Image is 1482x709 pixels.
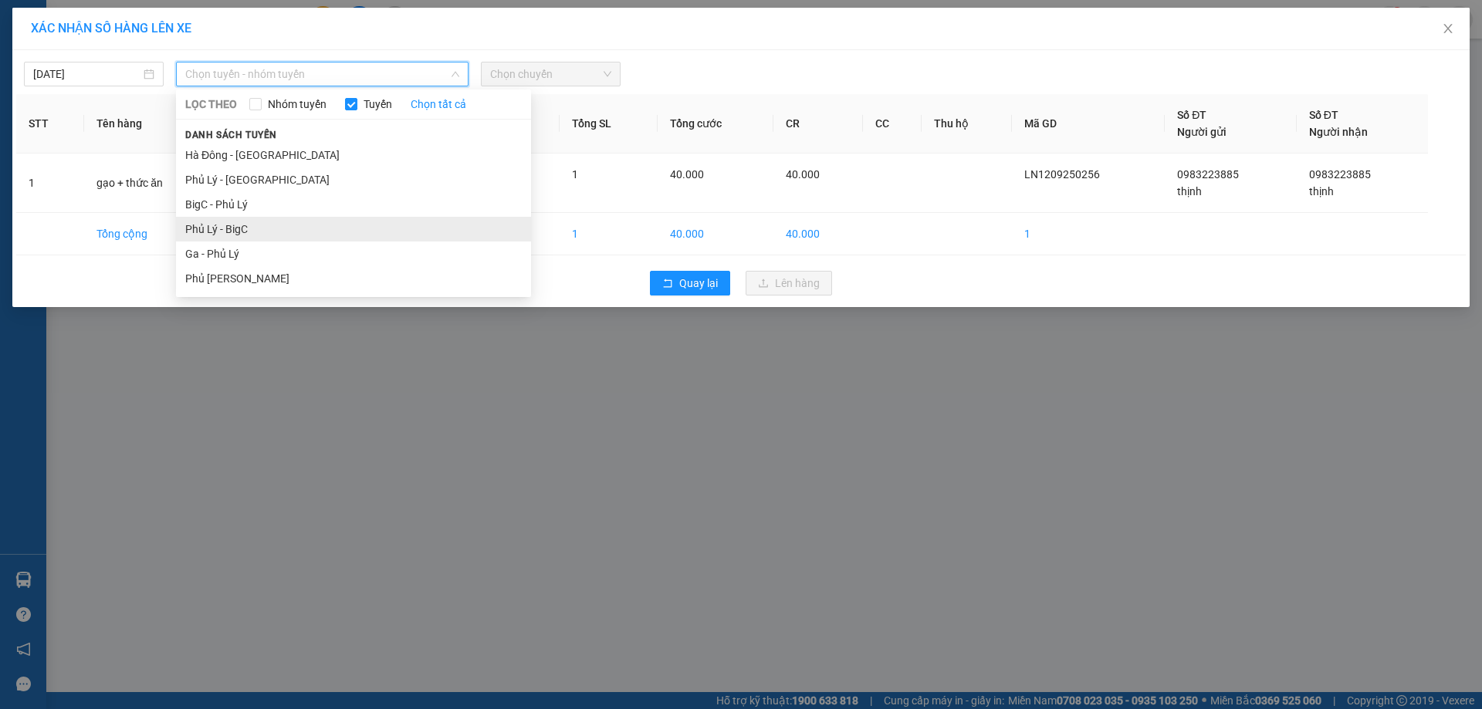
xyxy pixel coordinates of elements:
li: Phủ [PERSON_NAME] [176,266,531,291]
span: Số ĐT [1309,109,1338,121]
td: 40.000 [773,213,863,255]
button: uploadLên hàng [746,271,832,295]
span: rollback [662,278,673,290]
span: LỌC THEO [185,96,237,113]
td: 40.000 [658,213,774,255]
input: 12/09/2025 [33,66,140,83]
span: Người nhận [1309,126,1368,138]
span: Chọn chuyến [490,62,611,86]
th: Thu hộ [922,94,1012,154]
li: Ga - Phủ Lý [176,241,531,266]
li: Phủ Lý - BigC [176,217,531,241]
span: Chuyển phát nhanh: [GEOGRAPHIC_DATA] - [GEOGRAPHIC_DATA] [24,66,157,121]
span: XÁC NHẬN SỐ HÀNG LÊN XE [31,21,191,35]
li: Hà Đông - [GEOGRAPHIC_DATA] [176,143,531,167]
span: 0983223885 [1309,168,1371,181]
span: 40.000 [786,168,820,181]
li: BigC - Phủ Lý [176,192,531,217]
span: LN1209250256 [1024,168,1100,181]
span: thịnh [1177,185,1202,198]
span: LN1209250256 [162,103,254,120]
td: gạo + thức ăn [84,154,222,213]
span: 0983223885 [1177,168,1239,181]
td: Tổng cộng [84,213,222,255]
span: 40.000 [670,168,704,181]
th: CC [863,94,922,154]
strong: CÔNG TY TNHH DỊCH VỤ DU LỊCH THỜI ĐẠI [28,12,153,62]
th: CR [773,94,863,154]
img: logo [8,55,19,133]
li: Phủ Lý - [GEOGRAPHIC_DATA] [176,167,531,192]
span: 1 [572,168,578,181]
span: Danh sách tuyến [176,128,286,142]
span: close [1442,22,1454,35]
td: 1 [16,154,84,213]
td: 1 [1012,213,1165,255]
th: Mã GD [1012,94,1165,154]
th: Tổng SL [560,94,657,154]
span: Nhóm tuyến [262,96,333,113]
th: STT [16,94,84,154]
button: rollbackQuay lại [650,271,730,295]
th: Tổng cước [658,94,774,154]
span: Tuyến [357,96,398,113]
button: Close [1426,8,1470,51]
th: Tên hàng [84,94,222,154]
a: Chọn tất cả [411,96,466,113]
span: Chọn tuyến - nhóm tuyến [185,62,459,86]
span: Người gửi [1177,126,1227,138]
span: Quay lại [679,275,718,292]
td: 1 [560,213,657,255]
span: down [451,69,460,79]
span: Số ĐT [1177,109,1206,121]
span: thịnh [1309,185,1334,198]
